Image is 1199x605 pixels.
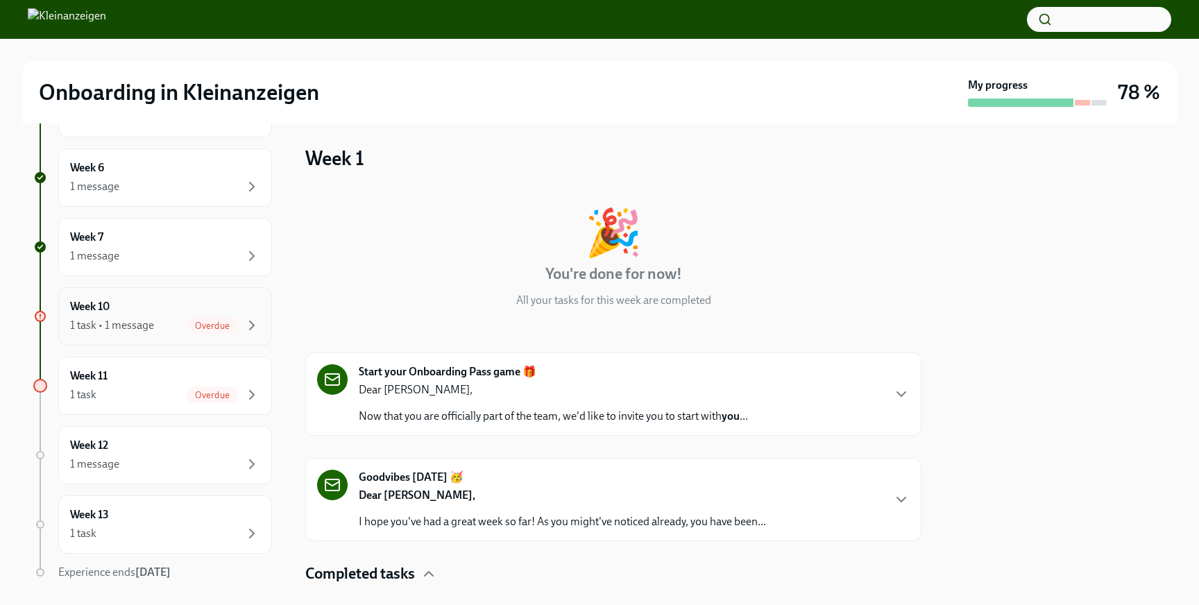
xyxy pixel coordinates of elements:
div: 1 message [70,248,119,264]
strong: Goodvibes [DATE] 🥳 [359,470,464,485]
p: Now that you are officially part of the team, we'd like to invite you to start with ... [359,409,748,424]
p: Dear [PERSON_NAME], [359,382,748,398]
h3: 78 % [1118,80,1160,105]
div: 1 message [70,179,119,194]
p: All your tasks for this week are completed [516,293,711,308]
div: 1 task • 1 message [70,318,154,333]
a: Week 71 message [33,218,272,276]
h2: Onboarding in Kleinanzeigen [39,78,319,106]
div: 1 task [70,387,96,402]
h6: Week 7 [70,230,103,245]
span: Overdue [187,321,238,331]
h6: Week 6 [70,160,104,176]
div: 1 task [70,526,96,541]
a: Week 61 message [33,148,272,207]
h4: You're done for now! [545,264,682,284]
span: Overdue [187,390,238,400]
strong: Start your Onboarding Pass game 🎁 [359,364,536,380]
h6: Week 10 [70,299,110,314]
p: I hope you've had a great week so far! As you might've noticed already, you have been... [359,514,766,529]
img: Kleinanzeigen [28,8,106,31]
strong: [DATE] [135,565,171,579]
a: Week 101 task • 1 messageOverdue [33,287,272,346]
div: 🎉 [585,210,642,255]
strong: Dear [PERSON_NAME], [359,488,475,502]
h6: Week 13 [70,507,109,522]
span: Experience ends [58,565,171,579]
div: 1 message [70,457,119,472]
h3: Week 1 [305,146,364,171]
a: Week 111 taskOverdue [33,357,272,415]
strong: My progress [968,78,1028,93]
h6: Week 11 [70,368,108,384]
h6: Week 12 [70,438,108,453]
div: Completed tasks [305,563,921,584]
a: Week 121 message [33,426,272,484]
a: Week 131 task [33,495,272,554]
h4: Completed tasks [305,563,415,584]
strong: you [722,409,740,423]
